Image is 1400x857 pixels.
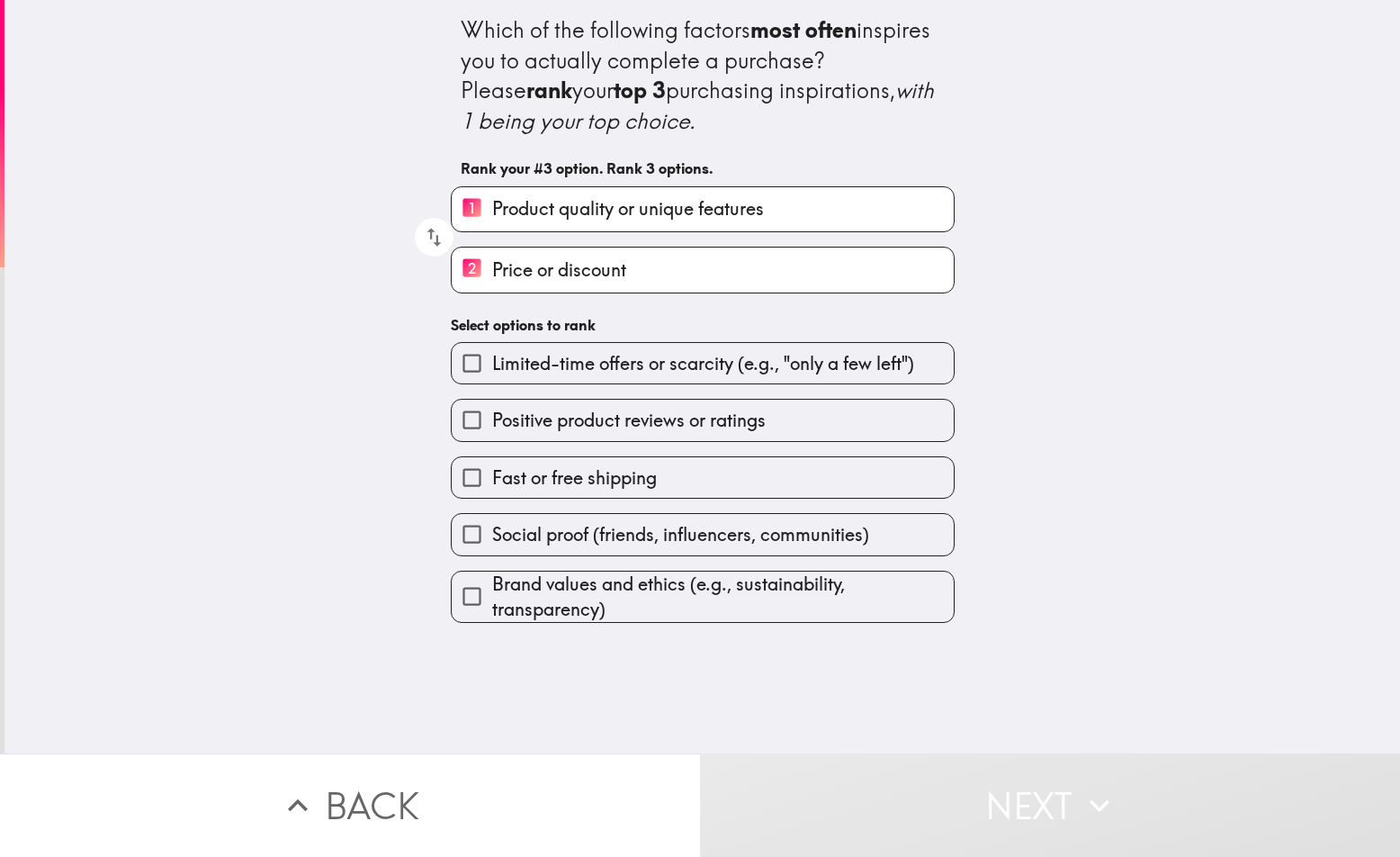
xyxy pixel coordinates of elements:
span: Product quality or unique features [492,196,764,221]
span: Limited-time offers or scarcity (e.g., "only a few left") [492,351,914,376]
div: Which of the following factors inspires you to actually complete a purchase? Please your purchasi... [461,15,945,136]
span: Price or discount [492,257,626,283]
h6: Rank your #3 option. Rank 3 options. [461,158,945,178]
b: rank [526,77,572,104]
button: Fast or free shipping [452,457,954,498]
span: Fast or free shipping [492,465,657,491]
button: 1Product quality or unique features [452,187,954,231]
button: Limited-time offers or scarcity (e.g., "only a few left") [452,343,954,383]
i: with 1 being your top choice. [461,77,939,134]
span: Brand values and ethics (e.g., sustainability, transparency) [492,572,954,622]
b: most often [750,16,857,43]
button: Positive product reviews or ratings [452,400,954,440]
button: 2Price or discount [452,248,954,292]
button: Next [700,753,1400,857]
h6: Select options to rank [451,315,955,335]
span: Social proof (friends, influencers, communities) [492,522,869,547]
b: top 3 [614,77,666,104]
button: Social proof (friends, influencers, communities) [452,514,954,555]
button: Brand values and ethics (e.g., sustainability, transparency) [452,572,954,622]
span: Positive product reviews or ratings [492,408,766,433]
